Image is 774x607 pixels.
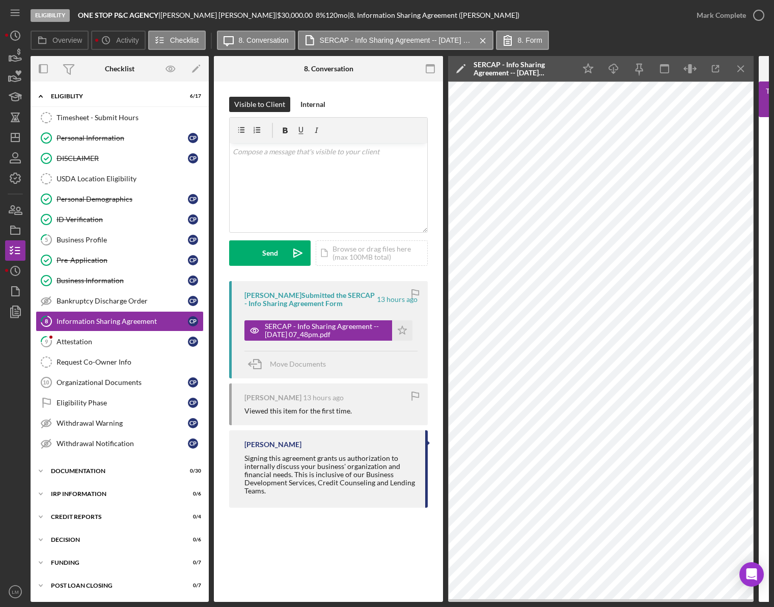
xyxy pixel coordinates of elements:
[36,393,204,413] a: Eligibility PhaseCP
[183,560,201,566] div: 0 / 7
[51,583,176,589] div: POST LOAN CLOSING
[36,291,204,311] a: Bankruptcy Discharge OrderCP
[188,377,198,388] div: C P
[36,209,204,230] a: ID VerificationCP
[244,440,301,449] div: [PERSON_NAME]
[188,235,198,245] div: C P
[188,398,198,408] div: C P
[188,296,198,306] div: C P
[57,378,188,387] div: Organizational Documents
[188,438,198,449] div: C P
[51,491,176,497] div: IRP Information
[188,133,198,143] div: C P
[36,332,204,352] a: 9AttestationCP
[57,195,188,203] div: Personal Demographics
[496,31,549,50] button: 8. Form
[244,394,301,402] div: [PERSON_NAME]
[57,114,203,122] div: Timesheet - Submit Hours
[188,194,198,204] div: C P
[298,31,493,50] button: SERCAP - Info Sharing Agreement -- [DATE] 07_48pm.pdf
[188,275,198,286] div: C P
[57,236,188,244] div: Business Profile
[57,338,188,346] div: Attestation
[31,9,70,22] div: Eligibility
[244,291,375,308] div: [PERSON_NAME] Submitted the SERCAP - Info Sharing Agreement Form
[91,31,145,50] button: Activity
[183,514,201,520] div: 0 / 4
[5,582,25,602] button: LM
[316,11,325,19] div: 8 %
[170,36,199,44] label: Checklist
[36,107,204,128] a: Timesheet - Submit Hours
[51,537,176,543] div: Decision
[270,360,326,368] span: Move Documents
[36,250,204,270] a: Pre-ApplicationCP
[43,379,49,385] tspan: 10
[45,236,48,243] tspan: 5
[303,394,344,402] time: 2025-08-14 23:37
[348,11,519,19] div: | 8. Information Sharing Agreement ([PERSON_NAME])
[51,514,176,520] div: credit reports
[57,154,188,162] div: DISCLAIMER
[217,31,295,50] button: 8. Conversation
[57,134,188,142] div: Personal Information
[686,5,769,25] button: Mark Complete
[57,419,188,427] div: Withdrawal Warning
[244,454,415,495] div: Signing this agreement grants us authorization to internally discuss your business' organization ...
[295,97,330,112] button: Internal
[36,270,204,291] a: Business InformationCP
[57,439,188,448] div: Withdrawal Notification
[12,589,18,595] text: LM
[160,11,277,19] div: [PERSON_NAME] [PERSON_NAME] |
[183,93,201,99] div: 6 / 17
[244,407,352,415] div: Viewed this item for the first time.
[36,352,204,372] a: Request Co-Owner Info
[183,583,201,589] div: 0 / 7
[31,31,89,50] button: Overview
[262,240,278,266] div: Send
[105,65,134,73] div: Checklist
[36,413,204,433] a: Withdrawal WarningCP
[188,214,198,225] div: C P
[148,31,206,50] button: Checklist
[188,418,198,428] div: C P
[51,560,176,566] div: Funding
[304,65,353,73] div: 8. Conversation
[36,148,204,169] a: DISCLAIMERCP
[325,11,348,19] div: 120 mo
[45,338,48,345] tspan: 9
[265,322,387,339] div: SERCAP - Info Sharing Agreement -- [DATE] 07_48pm.pdf
[57,297,188,305] div: Bankruptcy Discharge Order
[116,36,139,44] label: Activity
[36,433,204,454] a: Withdrawal NotificationCP
[277,11,316,19] div: $30,000.00
[57,317,188,325] div: Information Sharing Agreement
[320,36,473,44] label: SERCAP - Info Sharing Agreement -- [DATE] 07_48pm.pdf
[188,337,198,347] div: C P
[229,240,311,266] button: Send
[518,36,542,44] label: 8. Form
[234,97,285,112] div: Visible to Client
[36,311,204,332] a: 8Information Sharing AgreementCP
[244,351,336,377] button: Move Documents
[188,316,198,326] div: C P
[229,97,290,112] button: Visible to Client
[739,562,764,587] div: Open Intercom Messenger
[57,215,188,224] div: ID Verification
[57,256,188,264] div: Pre-Application
[51,468,176,474] div: Documentation
[45,318,48,324] tspan: 8
[52,36,82,44] label: Overview
[183,468,201,474] div: 0 / 30
[36,372,204,393] a: 10Organizational DocumentsCP
[57,175,203,183] div: USDA Location Eligibility
[36,169,204,189] a: USDA Location Eligibility
[188,153,198,163] div: C P
[474,61,570,77] div: SERCAP - Info Sharing Agreement -- [DATE] 07_48pm.pdf
[188,255,198,265] div: C P
[697,5,746,25] div: Mark Complete
[36,230,204,250] a: 5Business ProfileCP
[57,277,188,285] div: Business Information
[244,320,412,341] button: SERCAP - Info Sharing Agreement -- [DATE] 07_48pm.pdf
[57,358,203,366] div: Request Co-Owner Info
